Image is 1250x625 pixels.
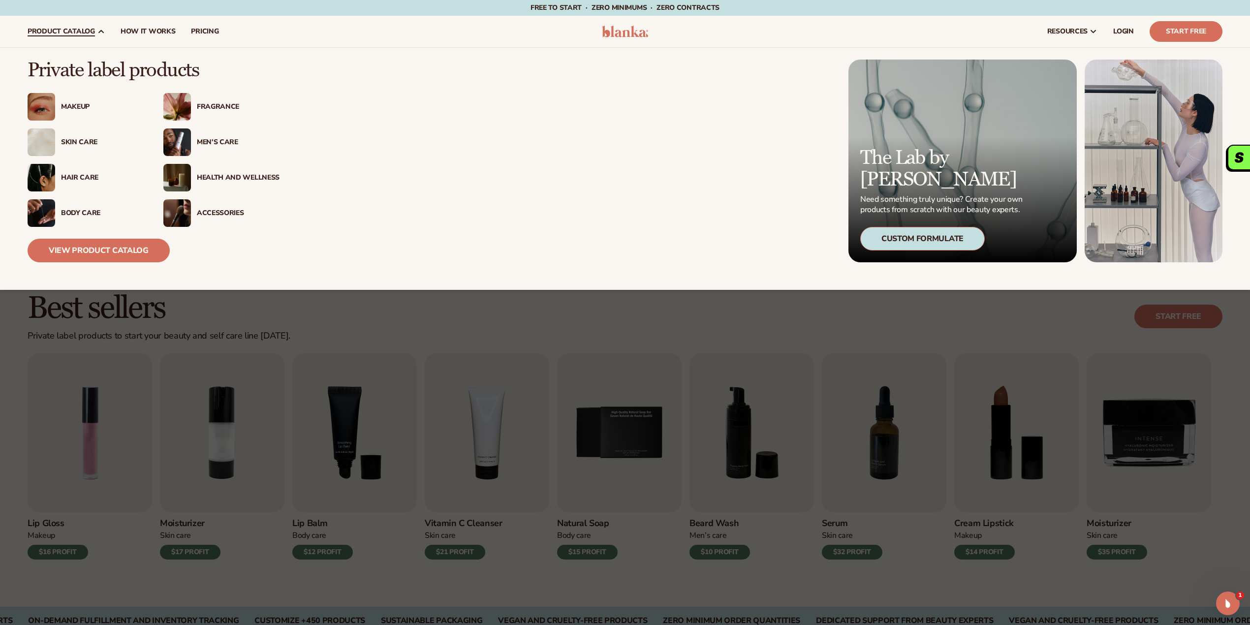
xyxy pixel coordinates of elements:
span: 1 [1236,592,1244,599]
a: View Product Catalog [28,239,170,262]
div: Accessories [197,209,280,218]
a: Microscopic product formula. The Lab by [PERSON_NAME] Need something truly unique? Create your ow... [848,60,1077,262]
span: product catalog [28,28,95,35]
span: pricing [191,28,219,35]
div: Skin Care [61,138,144,147]
a: Candles and incense on table. Health And Wellness [163,164,280,191]
a: Female with glitter eye makeup. Makeup [28,93,144,121]
a: resources [1039,16,1105,47]
span: Free to start · ZERO minimums · ZERO contracts [531,3,719,12]
a: Male hand applying moisturizer. Body Care [28,199,144,227]
a: Start Free [1150,21,1222,42]
a: pricing [183,16,226,47]
img: Male hand applying moisturizer. [28,199,55,227]
div: Makeup [61,103,144,111]
span: How It Works [121,28,176,35]
div: Body Care [61,209,144,218]
a: Female hair pulled back with clips. Hair Care [28,164,144,191]
iframe: Intercom live chat [1216,592,1240,615]
img: Female with glitter eye makeup. [28,93,55,121]
div: Health And Wellness [197,174,280,182]
img: logo [602,26,649,37]
img: Cream moisturizer swatch. [28,128,55,156]
p: Private label products [28,60,280,81]
img: Pink blooming flower. [163,93,191,121]
img: Female with makeup brush. [163,199,191,227]
div: Hair Care [61,174,144,182]
span: resources [1047,28,1088,35]
a: How It Works [113,16,184,47]
a: Cream moisturizer swatch. Skin Care [28,128,144,156]
img: Female in lab with equipment. [1085,60,1222,262]
span: LOGIN [1113,28,1134,35]
img: Candles and incense on table. [163,164,191,191]
p: Need something truly unique? Create your own products from scratch with our beauty experts. [860,194,1026,215]
a: Pink blooming flower. Fragrance [163,93,280,121]
p: The Lab by [PERSON_NAME] [860,147,1026,190]
div: Custom Formulate [860,227,985,250]
a: Female with makeup brush. Accessories [163,199,280,227]
a: product catalog [20,16,113,47]
img: Male holding moisturizer bottle. [163,128,191,156]
img: Female hair pulled back with clips. [28,164,55,191]
a: LOGIN [1105,16,1142,47]
div: Fragrance [197,103,280,111]
div: Men’s Care [197,138,280,147]
a: Male holding moisturizer bottle. Men’s Care [163,128,280,156]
